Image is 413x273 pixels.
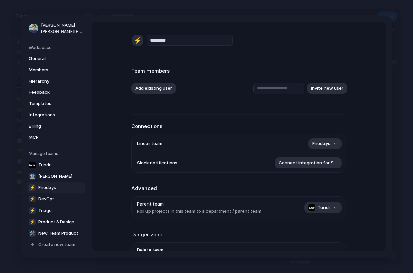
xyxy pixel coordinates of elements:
[29,55,72,62] span: General
[27,53,85,64] a: General
[29,230,36,237] div: 🛠️
[29,151,85,157] h5: Manage teams
[304,202,342,213] button: Tundr
[27,121,85,132] a: Billing
[275,157,342,168] button: Connect integration for Slack
[27,239,85,250] a: Create new team
[38,162,51,168] span: Tundr
[27,228,85,239] a: 🛠️New Team Product
[29,196,36,202] div: ⚡
[38,184,56,191] span: Friedays
[131,67,346,75] h2: Team members
[318,204,330,211] span: Tundr
[41,22,84,29] span: [PERSON_NAME]
[29,173,36,180] div: 🏦
[29,123,72,130] span: Billing
[27,20,85,37] a: [PERSON_NAME][PERSON_NAME][EMAIL_ADDRESS][DOMAIN_NAME]
[27,217,85,227] a: ⚡Product & Design
[29,89,72,96] span: Feedback
[38,207,52,214] span: Triage
[131,231,346,239] h2: Danger zone
[27,98,85,109] a: Templates
[312,140,330,147] span: Friedays
[27,109,85,120] a: Integrations
[29,100,72,107] span: Templates
[137,160,177,166] span: Slack notifications
[27,132,85,143] a: MCP
[29,207,36,214] div: ⚡
[27,64,85,75] a: Members
[131,185,346,192] h2: Advanced
[131,83,176,94] button: Add existing user
[27,87,85,98] a: Feedback
[27,171,85,182] a: 🏦[PERSON_NAME]
[29,134,72,141] span: MCP
[29,219,36,225] div: ⚡
[29,111,72,118] span: Integrations
[29,78,72,85] span: Hierarchy
[29,184,36,191] div: ⚡
[324,251,338,257] span: Delete
[131,123,346,130] h2: Connections
[27,182,85,193] a: ⚡Friedays
[132,35,143,46] div: ⚡
[308,138,342,149] button: Friedays
[29,45,85,51] h5: Workspace
[29,66,72,73] span: Members
[38,219,74,225] span: Product & Design
[27,205,85,216] a: ⚡Triage
[131,34,144,47] button: ⚡
[279,160,338,166] span: Connect integration for Slack
[137,208,261,215] span: Roll up projects in this team to a department / parent team
[137,140,162,147] span: Linear team
[38,230,78,237] span: New Team Product
[137,247,234,254] span: Delete team
[38,241,75,248] span: Create new team
[38,196,55,202] span: DevOps
[307,83,347,94] button: Invite new user
[27,76,85,87] a: Hierarchy
[320,248,342,259] button: Delete
[27,194,85,204] a: ⚡DevOps
[27,160,85,170] a: Tundr
[38,173,72,180] span: [PERSON_NAME]
[41,29,84,35] span: [PERSON_NAME][EMAIL_ADDRESS][DOMAIN_NAME]
[137,201,261,208] span: Parent team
